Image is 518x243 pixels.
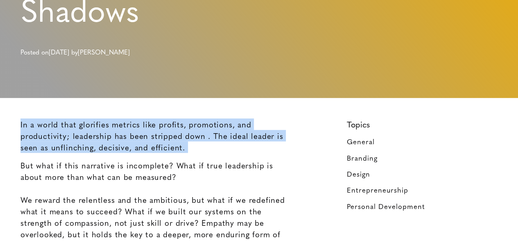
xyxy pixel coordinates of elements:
[71,47,130,57] span: by
[20,47,71,57] span: Posted on
[49,47,71,57] a: [DATE]
[347,182,457,198] a: Entrepreneurship
[347,133,457,149] a: General
[49,47,69,57] time: [DATE]
[20,118,294,153] p: In a world that glorifies metrics like profits, promotions, and productivity; leadership has been...
[347,198,457,213] a: Personal Development
[347,149,457,165] a: Branding
[347,166,457,182] a: Design
[347,118,457,130] h5: Topics
[78,47,130,57] span: [PERSON_NAME]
